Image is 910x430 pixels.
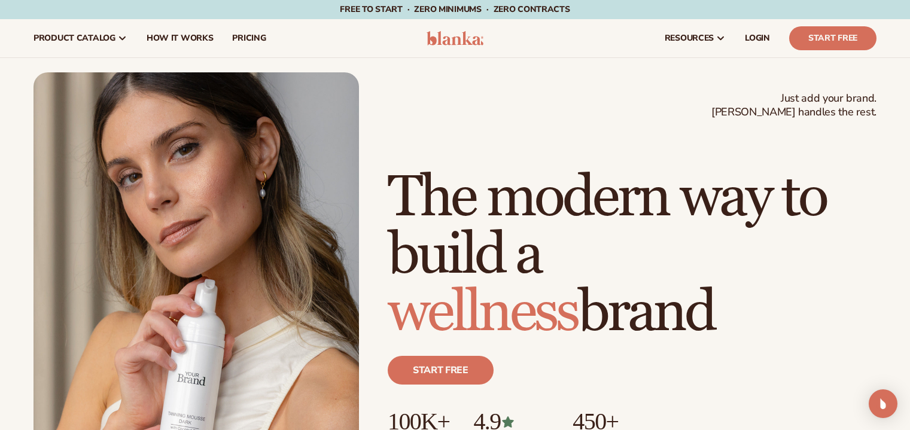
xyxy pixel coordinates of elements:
[223,19,275,57] a: pricing
[24,19,137,57] a: product catalog
[869,389,897,418] div: Open Intercom Messenger
[34,33,115,43] span: product catalog
[388,169,876,341] h1: The modern way to build a brand
[137,19,223,57] a: How It Works
[388,356,494,385] a: Start free
[655,19,735,57] a: resources
[735,19,780,57] a: LOGIN
[789,26,876,50] a: Start Free
[427,31,483,45] img: logo
[745,33,770,43] span: LOGIN
[711,92,876,120] span: Just add your brand. [PERSON_NAME] handles the rest.
[147,33,214,43] span: How It Works
[388,277,578,347] span: wellness
[665,33,714,43] span: resources
[232,33,266,43] span: pricing
[340,4,570,15] span: Free to start · ZERO minimums · ZERO contracts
